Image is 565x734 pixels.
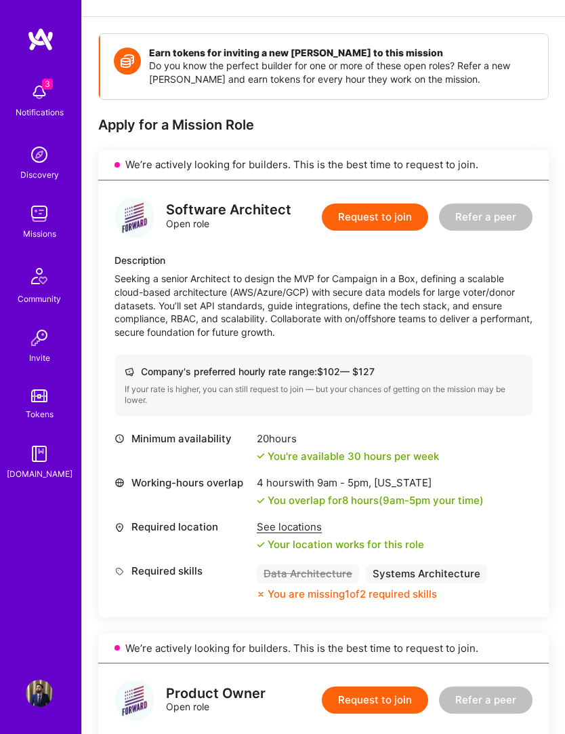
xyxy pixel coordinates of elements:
div: Product Owner [166,687,266,701]
button: Request to join [322,687,428,714]
img: User Avatar [26,680,53,707]
div: 20 hours [257,432,439,446]
div: You are missing 1 of 2 required skills [268,587,437,601]
i: icon Location [114,522,125,533]
div: Minimum availability [114,432,250,446]
div: Required skills [114,564,250,578]
img: discovery [26,141,53,168]
div: Notifications [16,106,64,119]
div: Open role [166,204,291,230]
a: User Avatar [22,680,56,707]
p: Do you know the perfect builder for one or more of these open roles? Refer a new [PERSON_NAME] an... [149,59,535,85]
i: icon Check [257,497,265,505]
i: icon Clock [114,433,125,444]
div: See locations [257,520,424,534]
div: You're available 30 hours per week [257,450,439,463]
div: [DOMAIN_NAME] [7,467,72,481]
div: Systems Architecture [366,564,487,583]
img: Token icon [114,47,141,75]
span: 9am - 5pm , [314,476,374,489]
div: Community [18,292,61,306]
div: Data Architecture [257,564,359,583]
i: icon Cash [125,367,134,376]
i: icon World [114,478,125,488]
img: Community [23,260,56,292]
div: If your rate is higher, you can still request to join — but your chances of getting on the missio... [125,384,522,406]
div: You overlap for 8 hours ( your time) [268,494,484,507]
div: Description [114,254,532,267]
img: tokens [31,389,47,402]
div: Seeking a senior Architect to design the MVP for Campaign in a Box, defining a scalable cloud-bas... [114,272,532,339]
div: Discovery [20,168,59,182]
i: icon CloseOrange [257,590,265,598]
div: Invite [29,351,50,365]
img: logo [114,197,155,237]
div: Tokens [26,408,54,421]
div: Apply for a Mission Role [98,116,549,134]
div: Your location works for this role [257,538,424,552]
img: bell [26,79,53,106]
i: icon Check [257,452,265,460]
div: We’re actively looking for builders. This is the best time to request to join. [98,150,549,180]
img: guide book [26,440,53,467]
button: Refer a peer [439,687,532,714]
span: 9am - 5pm [383,494,430,507]
i: icon Check [257,541,265,549]
div: Software Architect [166,204,291,217]
div: Company's preferred hourly rate range: $ 102 — $ 127 [125,365,522,379]
img: teamwork [26,200,53,227]
img: logo [27,27,54,52]
div: Working-hours overlap [114,476,250,490]
i: icon Tag [114,566,125,577]
div: Open role [166,687,266,714]
img: Invite [26,324,53,351]
button: Request to join [322,204,428,231]
button: Refer a peer [439,204,532,231]
div: We’re actively looking for builders. This is the best time to request to join. [98,634,549,664]
h4: Earn tokens for inviting a new [PERSON_NAME] to this mission [149,47,535,59]
span: 3 [42,79,53,90]
img: logo [114,680,155,720]
div: 4 hours with [US_STATE] [257,476,484,490]
div: Missions [23,227,56,241]
div: Required location [114,520,250,534]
